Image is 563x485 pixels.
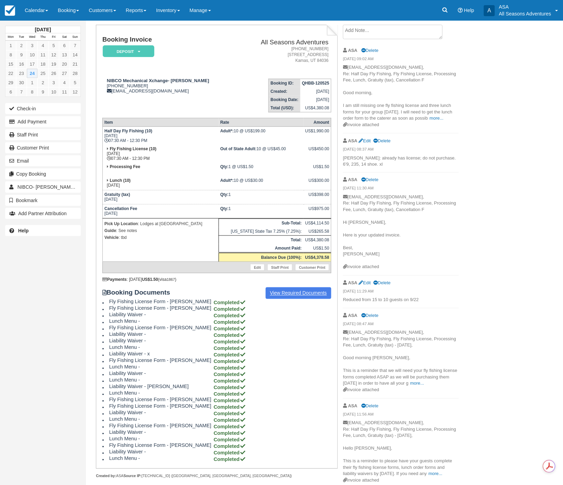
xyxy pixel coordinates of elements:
strong: Completed [214,392,246,397]
th: Sun [70,33,80,41]
span: Help [464,8,474,13]
strong: Completed [214,307,246,312]
span: Fly Fishing License Form - [PERSON_NAME] [109,358,212,363]
td: [DATE] [102,176,219,190]
strong: Completed [214,457,246,462]
td: 10 @ US$45.00 [219,145,303,163]
strong: Completed [214,437,246,443]
a: Help [5,225,81,236]
strong: QHBB-120525 [302,81,329,86]
span: Fly Fishing License Form - [PERSON_NAME] [109,443,212,448]
div: US$975.00 [305,206,329,217]
em: Deposit [103,45,154,57]
p: [EMAIL_ADDRESS][DOMAIN_NAME], Re: Half Day Fly Fishing, Fly Fishing License, Processing Fee, Lunc... [343,194,459,264]
div: US$450.00 [305,146,329,157]
em: [DATE] 08:47 AM [343,321,459,329]
span: Liability Waiver - [109,332,212,337]
a: NIBCO- [PERSON_NAME] 3 [5,181,81,192]
address: [PHONE_NUMBER] [STREET_ADDRESS] Kamas, UT 84036 [241,46,329,64]
span: Liability Waiver - [109,410,212,416]
strong: Source IP: [123,474,142,478]
a: 20 [59,59,70,69]
h2: All Seasons Adventures [241,39,329,46]
a: more... [410,381,424,386]
a: 25 [37,69,48,78]
button: Check-in [5,103,81,114]
span: Fly Fishing License Form - [PERSON_NAME] [109,306,212,311]
th: Sub-Total: [219,219,303,228]
a: 12 [48,50,59,59]
span: Lunch Menu - [109,319,212,324]
a: Edit [250,264,265,271]
strong: Booking Documents [102,289,177,297]
a: 27 [59,69,70,78]
a: 3 [27,41,37,50]
strong: [DATE] [35,27,51,32]
a: 7 [16,87,27,97]
td: US$1.50 [303,244,331,253]
span: Liability Waiver - [109,371,212,376]
strong: Completed [214,333,246,338]
strong: US$1.50 [142,277,158,282]
span: Lunch Menu - [109,436,212,442]
td: [DATE] [102,190,219,205]
td: 1 [219,205,303,219]
p: [PERSON_NAME]: already has license; do not purchase. 6'9, 235, 14 shoe. xl [343,155,459,168]
span: Liability Waiver - [109,312,212,318]
a: 2 [16,41,27,50]
strong: Qty [220,206,229,211]
span: 3 [77,184,83,190]
em: [DATE] 11:30 AM [343,185,459,193]
strong: Completed [214,326,246,332]
span: Fly Fishing License Form - [PERSON_NAME] [109,404,212,409]
a: 19 [48,59,59,69]
a: more... [430,115,443,121]
strong: Completed [214,346,246,351]
a: View Required Documents [266,287,332,299]
strong: ASA [348,177,357,182]
a: 4 [59,78,70,87]
a: 8 [27,87,37,97]
th: Rate [219,118,303,127]
strong: Completed [214,431,246,436]
th: Booking ID: [269,79,300,88]
em: [DATE] 11:29 AM [343,289,459,296]
a: 11 [59,87,70,97]
th: Mon [5,33,16,41]
th: Thu [37,33,48,41]
a: 22 [5,69,16,78]
a: Delete [361,48,378,53]
strong: Payments [102,277,127,282]
span: Liability Waiver - [109,338,212,344]
a: 15 [5,59,16,69]
strong: Processing Fee [110,164,140,169]
strong: Completed [214,385,246,390]
span: Lunch Menu - [109,364,212,370]
strong: Adult* [220,178,234,183]
td: [DATE] 07:30 AM - 12:30 PM [102,127,219,145]
div: Invoice attached [343,477,459,484]
a: 14 [70,50,80,59]
a: 23 [16,69,27,78]
button: Add Payment [5,116,81,127]
div: US$300.00 [305,178,329,188]
strong: Qty [220,192,229,197]
strong: ASA [348,138,357,143]
div: US$1,990.00 [305,129,329,139]
b: Help [18,228,29,233]
a: Delete [373,280,390,286]
span: Lunch Menu - [109,390,212,396]
strong: Completed [214,398,246,404]
a: 6 [5,87,16,97]
a: 9 [16,50,27,59]
button: Bookmark [5,195,81,206]
th: Balance Due (100%): [219,253,303,262]
a: Staff Print [5,129,81,140]
button: Add Partner Attribution [5,208,81,219]
th: Created: [269,87,300,96]
button: Email [5,155,81,166]
strong: Completed [214,378,246,384]
a: 1 [5,41,16,50]
td: [DATE] 07:30 AM - 12:30 PM [102,145,219,163]
a: 10 [27,50,37,59]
